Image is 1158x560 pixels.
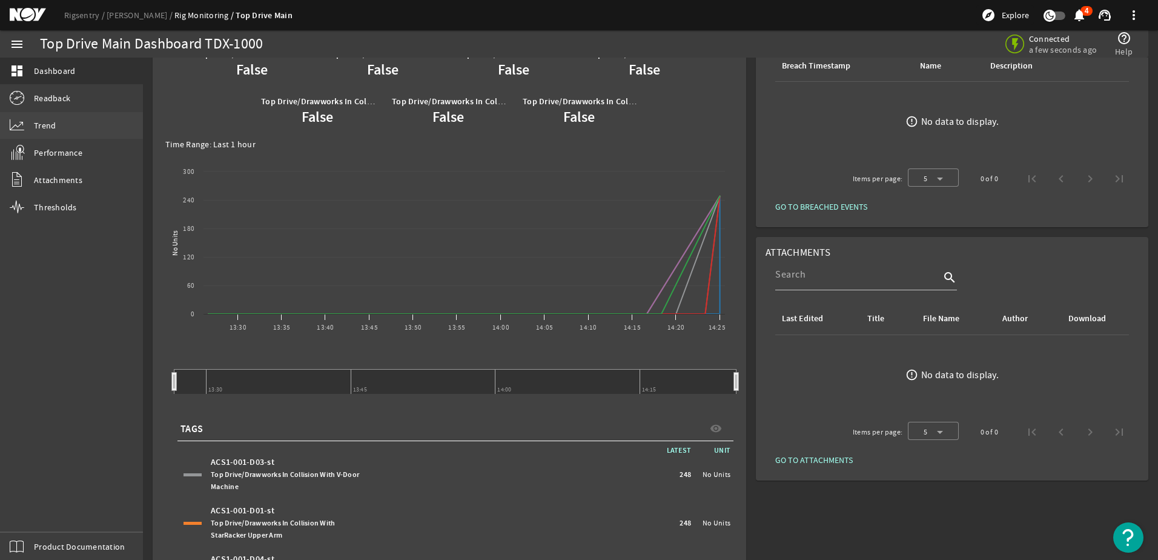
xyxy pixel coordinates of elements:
span: Top Drive/Drawworks In Collision With V-Door Machine [211,470,359,492]
div: Author [1001,312,1052,325]
text: 60 [187,281,195,290]
text: 0 [191,310,194,319]
div: No data to display. [921,369,999,381]
span: 248 [680,517,691,529]
b: False [563,107,595,127]
text: 300 [183,167,194,176]
span: Connected [1029,33,1097,44]
a: Top Drive Main [236,10,293,21]
mat-icon: menu [10,37,24,52]
span: Top Drive/Drawworks In Collision With StarRacker Upper Arm [211,518,335,540]
div: Name [920,59,941,73]
div: Breach Timestamp [780,59,904,73]
span: 248 [680,468,691,481]
span: Help [1115,45,1133,58]
b: Top Drive/Drawworks In Collision With Maintenance Basket [523,96,747,107]
text: 13:30 [230,323,246,332]
text: 13:35 [273,323,290,332]
div: Download [1068,312,1106,325]
text: 14:00 [492,323,509,332]
div: Name [918,59,974,73]
div: ACS1-001-D03-st [211,456,362,493]
span: Explore [1002,9,1029,21]
div: File Name [923,312,959,325]
b: False [236,60,268,79]
span: Product Documentation [34,541,125,553]
span: Thresholds [34,201,77,213]
div: Author [1002,312,1028,325]
div: Title [865,312,906,325]
text: 120 [183,253,194,262]
div: ACS1-001-D01-st [211,505,362,541]
div: Last Edited [782,312,823,325]
svg: Chart title [162,153,731,341]
span: GO TO ATTACHMENTS [775,454,853,466]
div: Description [990,59,1033,73]
div: Items per page: [853,426,903,438]
button: 4 [1073,9,1085,22]
div: No data to display. [921,116,999,128]
span: No Units [703,517,730,529]
button: Explore [976,5,1034,25]
text: 14:20 [667,323,684,332]
b: False [432,107,464,127]
div: 0 of 0 [981,426,998,438]
span: Attachments [766,246,830,259]
mat-icon: error_outline [905,368,918,381]
b: Top Drive/Drawworks In Collision With Mud Bucket [261,96,454,107]
span: Readback [34,92,70,104]
text: 13:45 [361,323,378,332]
span: LATEST [667,445,698,455]
div: Top Drive Main Dashboard TDX-1000 [40,38,263,50]
text: 240 [183,196,194,205]
text: 14:15 [624,323,641,332]
div: Last Edited [780,312,851,325]
span: UNIT [697,444,733,456]
mat-icon: help_outline [1117,31,1131,45]
b: False [367,60,399,79]
b: False [498,60,529,79]
mat-icon: support_agent [1097,8,1112,22]
mat-icon: dashboard [10,64,24,78]
span: GO TO BREACHED EVENTS [775,201,867,213]
span: a few seconds ago [1029,44,1097,55]
mat-icon: explore [981,8,996,22]
button: GO TO BREACHED EVENTS [766,196,877,218]
b: False [302,107,333,127]
text: 13:50 [405,323,422,332]
div: 0 of 0 [981,173,998,185]
text: 180 [183,224,194,233]
div: Description [988,59,1074,73]
button: GO TO ATTACHMENTS [766,449,862,471]
span: Dashboard [34,65,75,77]
button: more_vert [1119,1,1148,30]
div: Items per page: [853,173,903,185]
div: Time Range: Last 1 hour [165,138,733,150]
span: No Units [703,468,730,481]
div: Breach Timestamp [782,59,850,73]
a: [PERSON_NAME] [107,10,174,21]
input: Search [775,267,940,282]
b: False [629,60,660,79]
text: 14:10 [580,323,597,332]
span: TAGS [180,423,203,435]
span: Attachments [34,174,82,186]
span: Performance [34,147,82,159]
mat-icon: error_outline [905,115,918,128]
text: 14:05 [536,323,553,332]
i: search [942,270,957,285]
span: Trend [34,119,56,132]
div: File Name [921,312,986,325]
button: Open Resource Center [1113,522,1143,553]
a: Rig Monitoring [174,10,236,21]
mat-icon: notifications [1072,8,1087,22]
text: No Units [171,230,180,256]
b: Top Drive/Drawworks In Collision With Pipe Catwalk Machine [392,96,623,107]
text: 14:25 [709,323,726,332]
text: 13:55 [448,323,465,332]
div: Title [867,312,884,325]
a: Rigsentry [64,10,107,21]
text: 13:40 [317,323,334,332]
